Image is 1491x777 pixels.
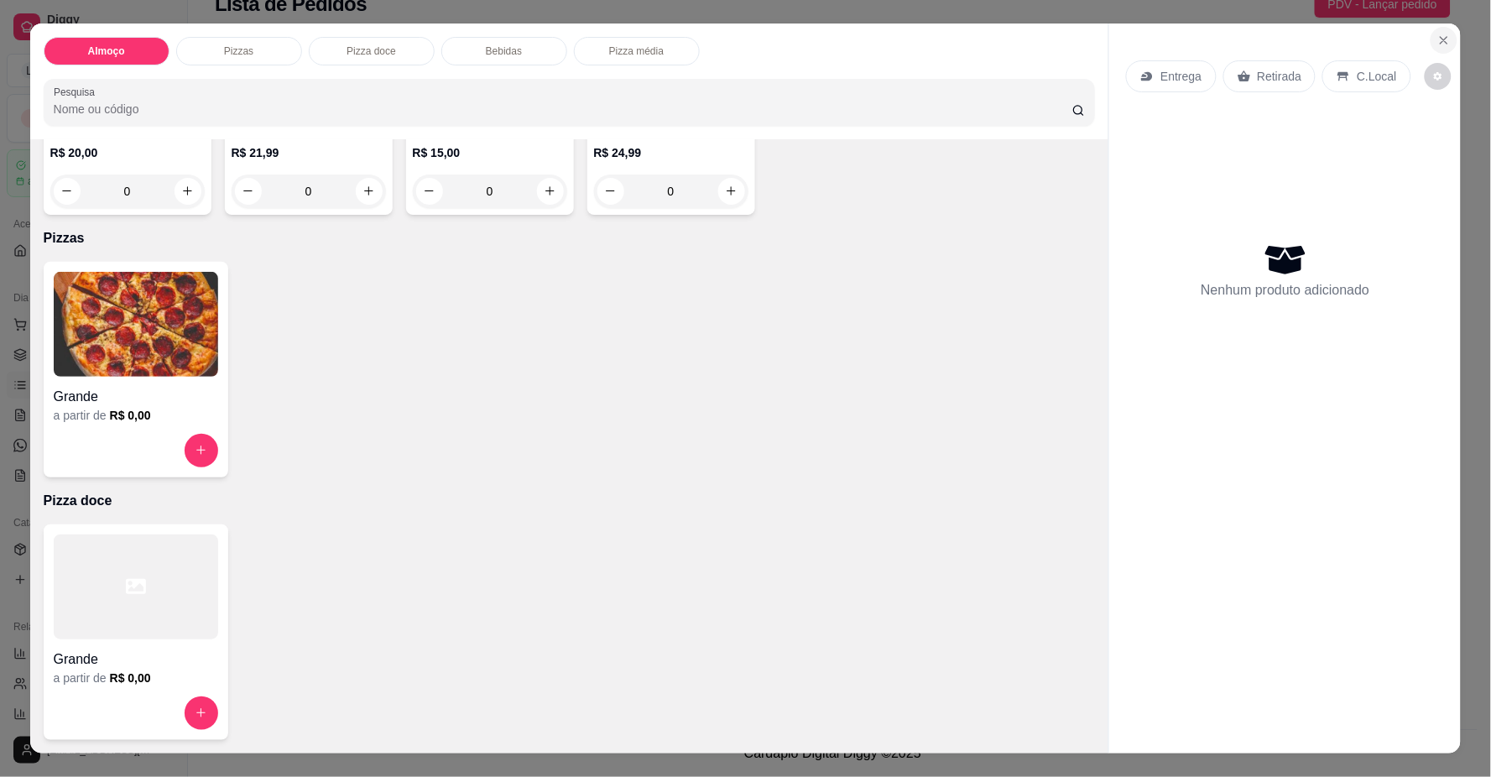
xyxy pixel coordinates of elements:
p: Pizza média [609,44,664,58]
button: decrease-product-quantity [597,178,624,205]
button: increase-product-quantity [185,696,218,730]
p: Pizzas [224,44,253,58]
button: decrease-product-quantity [1425,63,1452,90]
h6: R$ 0,00 [110,670,151,686]
button: increase-product-quantity [175,178,201,205]
button: decrease-product-quantity [416,178,443,205]
p: Pizzas [44,228,1096,248]
p: Bebidas [486,44,522,58]
p: C.Local [1357,68,1396,85]
h4: Grande [54,649,218,670]
button: decrease-product-quantity [54,178,81,205]
p: R$ 20,00 [50,144,205,161]
button: decrease-product-quantity [235,178,262,205]
input: Pesquisa [54,101,1072,117]
p: Retirada [1258,68,1302,85]
div: a partir de [54,407,218,424]
p: Bebidas [44,754,1096,774]
div: a partir de [54,670,218,686]
p: Pizza doce [44,491,1096,511]
p: R$ 24,99 [594,144,748,161]
button: increase-product-quantity [718,178,745,205]
p: Entrega [1160,68,1202,85]
button: increase-product-quantity [356,178,383,205]
h6: R$ 0,00 [110,407,151,424]
button: Close [1431,27,1457,54]
p: Almoço [88,44,125,58]
p: Nenhum produto adicionado [1201,280,1369,300]
p: R$ 21,99 [232,144,386,161]
p: R$ 15,00 [413,144,567,161]
label: Pesquisa [54,85,101,99]
button: increase-product-quantity [537,178,564,205]
h4: Grande [54,387,218,407]
button: increase-product-quantity [185,434,218,467]
p: Pizza doce [347,44,396,58]
img: product-image [54,272,218,377]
